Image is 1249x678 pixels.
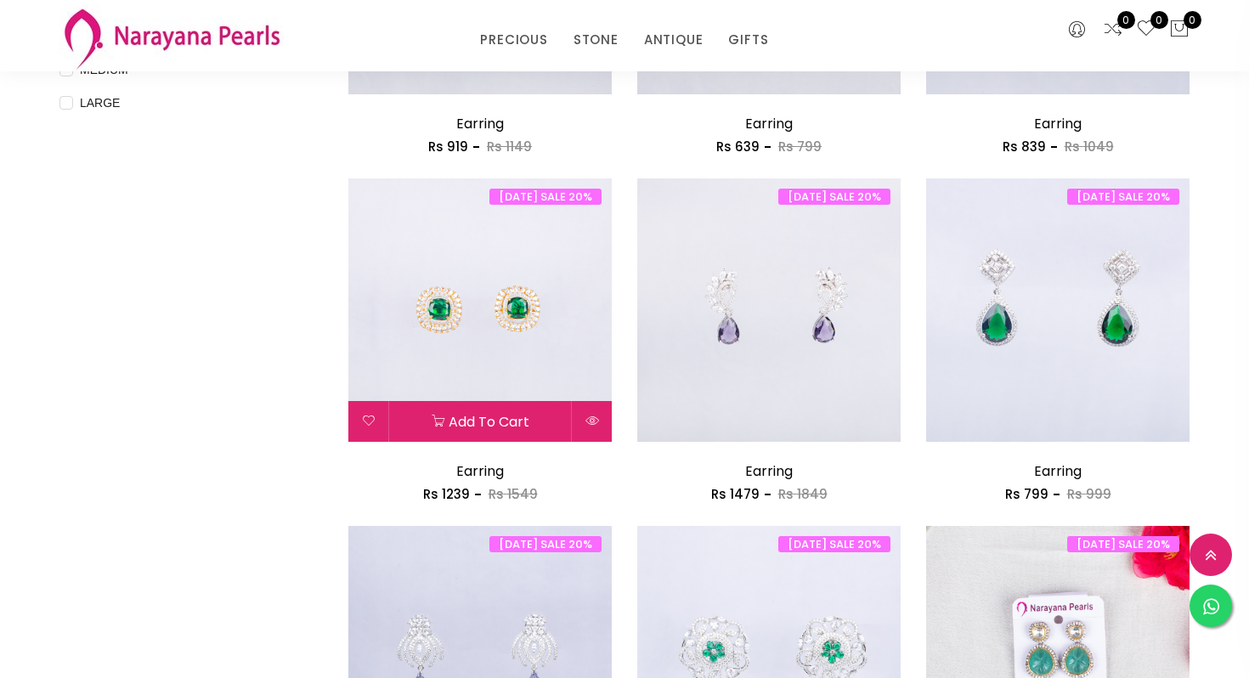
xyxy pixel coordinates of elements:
[480,27,547,53] a: PRECIOUS
[428,138,468,155] span: Rs 919
[489,485,538,503] span: Rs 1549
[745,114,793,133] a: Earring
[1005,485,1048,503] span: Rs 799
[711,485,760,503] span: Rs 1479
[489,536,602,552] span: [DATE] SALE 20%
[572,401,612,442] button: Quick View
[1150,11,1168,29] span: 0
[1067,536,1179,552] span: [DATE] SALE 20%
[1136,19,1156,41] a: 0
[1169,19,1190,41] button: 0
[778,485,828,503] span: Rs 1849
[728,27,768,53] a: GIFTS
[1067,485,1111,503] span: Rs 999
[1034,461,1082,481] a: Earring
[348,401,388,442] button: Add to wishlist
[1067,189,1179,205] span: [DATE] SALE 20%
[456,114,504,133] a: Earring
[489,189,602,205] span: [DATE] SALE 20%
[1184,11,1201,29] span: 0
[644,27,704,53] a: ANTIQUE
[778,189,890,205] span: [DATE] SALE 20%
[716,138,760,155] span: Rs 639
[73,93,127,112] span: LARGE
[1117,11,1135,29] span: 0
[456,461,504,481] a: Earring
[423,485,470,503] span: Rs 1239
[778,138,822,155] span: Rs 799
[389,401,571,442] button: Add to cart
[778,536,890,552] span: [DATE] SALE 20%
[487,138,532,155] span: Rs 1149
[1065,138,1114,155] span: Rs 1049
[745,461,793,481] a: Earring
[574,27,619,53] a: STONE
[1003,138,1046,155] span: Rs 839
[1103,19,1123,41] a: 0
[1034,114,1082,133] a: Earring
